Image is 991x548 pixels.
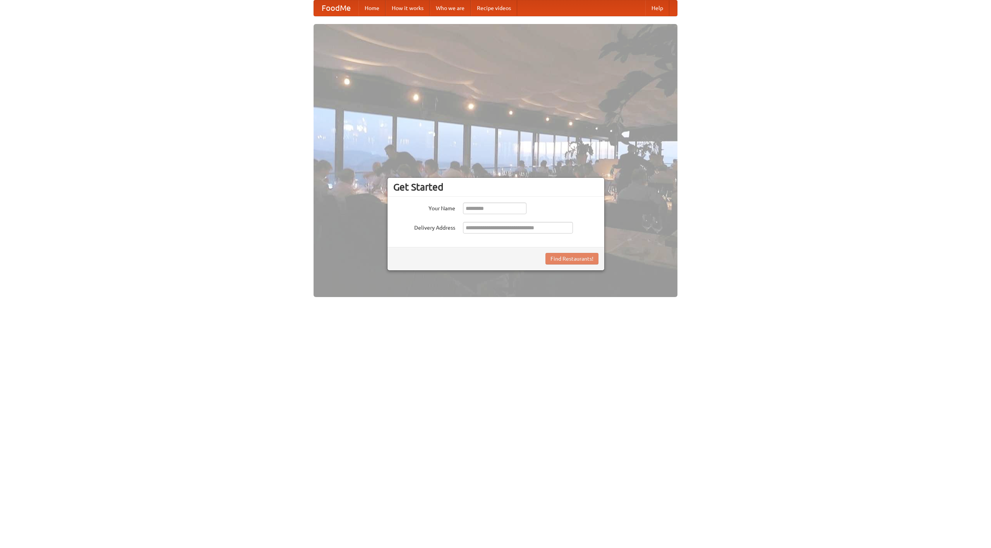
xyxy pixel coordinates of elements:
a: Help [645,0,669,16]
h3: Get Started [393,181,598,193]
a: How it works [386,0,430,16]
a: Who we are [430,0,471,16]
a: FoodMe [314,0,358,16]
a: Recipe videos [471,0,517,16]
label: Delivery Address [393,222,455,232]
button: Find Restaurants! [545,253,598,265]
label: Your Name [393,203,455,212]
a: Home [358,0,386,16]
